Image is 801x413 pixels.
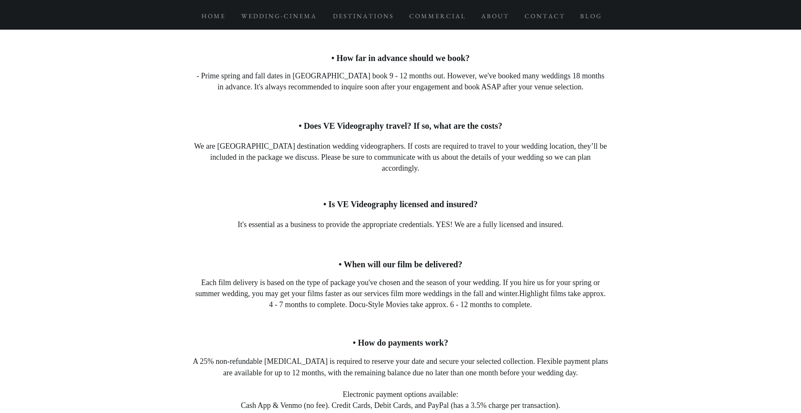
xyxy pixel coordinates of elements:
p: A B O U T [477,8,512,24]
p: D E S T I N A T I O N S [329,8,397,24]
span: Electronic payment options available: [343,390,458,399]
a: H O M E [193,8,233,24]
nav: Site [193,8,609,24]
iframe: Wix Chat [703,377,801,413]
a: A B O U T [473,8,516,24]
span: We are [GEOGRAPHIC_DATA] destination wedding videographers. If costs are required to travel to yo... [194,142,607,172]
a: C O N T A C T [516,8,572,24]
a: D E S T I N A T I O N S [324,8,401,24]
span: • Is VE Videography licensed and insured? [323,200,477,209]
span: Cash App & Venmo (no fee). Credit Cards, Debit Cards, and PayPal (has a 3.5% charge per transacti... [241,401,560,410]
a: C O M M E R C I A L [401,8,473,24]
p: H O M E [197,8,229,24]
span: It's essential as a business to provide the appropriate credentials. YES! We are a fully licensed... [237,220,563,229]
span: Each film delivery is based on the type of package you've chosen and the season of your wedding. ... [195,278,600,298]
p: C O M M E R C I A L [405,8,469,24]
a: B L O G [572,8,609,24]
span: • How do payments work? [353,338,448,347]
span: • Does VE Videography travel? If so, what are the costs? [299,121,502,130]
span: • How far in advance should we book? [331,53,469,63]
span: A 25% non-refundable [MEDICAL_DATA] is required to reserve your date and secure your selected col... [193,357,608,377]
a: W E D D I N G - C I N E M A [233,8,324,24]
p: B L O G [576,8,605,24]
span: • When will our film be delivered? [339,260,462,269]
p: C O N T A C T [520,8,568,24]
span: - Prime spring and fall dates in [GEOGRAPHIC_DATA] book 9 - 12 months out. However, we've booked ... [197,72,605,91]
p: W E D D I N G - C I N E M A [237,8,320,24]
